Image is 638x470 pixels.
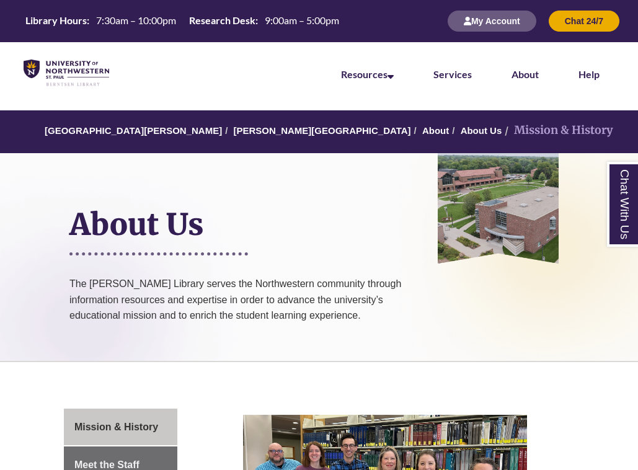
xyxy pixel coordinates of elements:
[233,125,410,136] a: [PERSON_NAME][GEOGRAPHIC_DATA]
[74,459,140,470] span: Meet the Staff
[265,14,339,26] span: 9:00am – 5:00pm
[578,68,600,80] a: Help
[64,409,177,446] a: Mission & History
[74,422,158,432] span: Mission & History
[24,60,109,87] img: UNWSP Library Logo
[549,16,619,26] a: Chat 24/7
[422,125,449,136] a: About
[20,14,91,27] th: Library Hours:
[512,68,539,80] a: About
[549,11,619,32] button: Chat 24/7
[20,14,344,27] table: Hours Today
[20,14,344,29] a: Hours Today
[448,16,536,26] a: My Account
[69,276,419,355] p: The [PERSON_NAME] Library serves the Northwestern community through information resources and exp...
[502,122,613,140] li: Mission & History
[69,156,419,249] h1: About Us
[448,11,536,32] button: My Account
[184,14,260,27] th: Research Desk:
[96,14,176,26] span: 7:30am – 10:00pm
[461,125,502,136] a: About Us
[433,68,472,80] a: Services
[45,125,222,136] a: [GEOGRAPHIC_DATA][PERSON_NAME]
[341,68,394,80] a: Resources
